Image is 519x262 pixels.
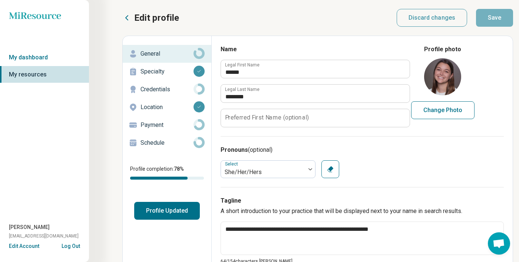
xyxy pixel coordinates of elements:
[248,146,272,153] span: (optional)
[424,45,461,54] legend: Profile photo
[141,85,194,94] p: Credentials
[141,67,194,76] p: Specialty
[123,45,211,63] a: General
[123,134,211,152] a: Schedule
[9,223,50,231] span: [PERSON_NAME]
[123,161,211,184] div: Profile completion:
[225,168,302,177] div: She/Her/Hers
[221,45,409,54] h3: Name
[123,81,211,98] a: Credentials
[134,12,179,24] p: Edit profile
[174,166,184,172] span: 78 %
[141,138,194,147] p: Schedule
[397,9,467,27] button: Discard changes
[488,232,510,255] div: Open chat
[122,12,179,24] button: Edit profile
[221,196,504,205] h3: Tagline
[141,121,194,130] p: Payment
[221,207,504,216] p: A short introduction to your practice that will be displayed next to your name in search results.
[123,63,211,81] a: Specialty
[9,233,79,239] span: [EMAIL_ADDRESS][DOMAIN_NAME]
[123,116,211,134] a: Payment
[62,242,80,248] button: Log Out
[221,145,504,154] h3: Pronouns
[134,202,200,220] button: Profile Updated
[476,9,513,27] button: Save
[141,49,194,58] p: General
[141,103,194,112] p: Location
[9,242,39,250] button: Edit Account
[411,101,475,119] button: Change Photo
[225,115,309,121] label: Preferred First Name (optional)
[225,63,259,67] label: Legal First Name
[225,87,259,92] label: Legal Last Name
[225,161,239,167] label: Select
[130,177,204,180] div: Profile completion
[424,58,461,95] img: avatar image
[123,98,211,116] a: Location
